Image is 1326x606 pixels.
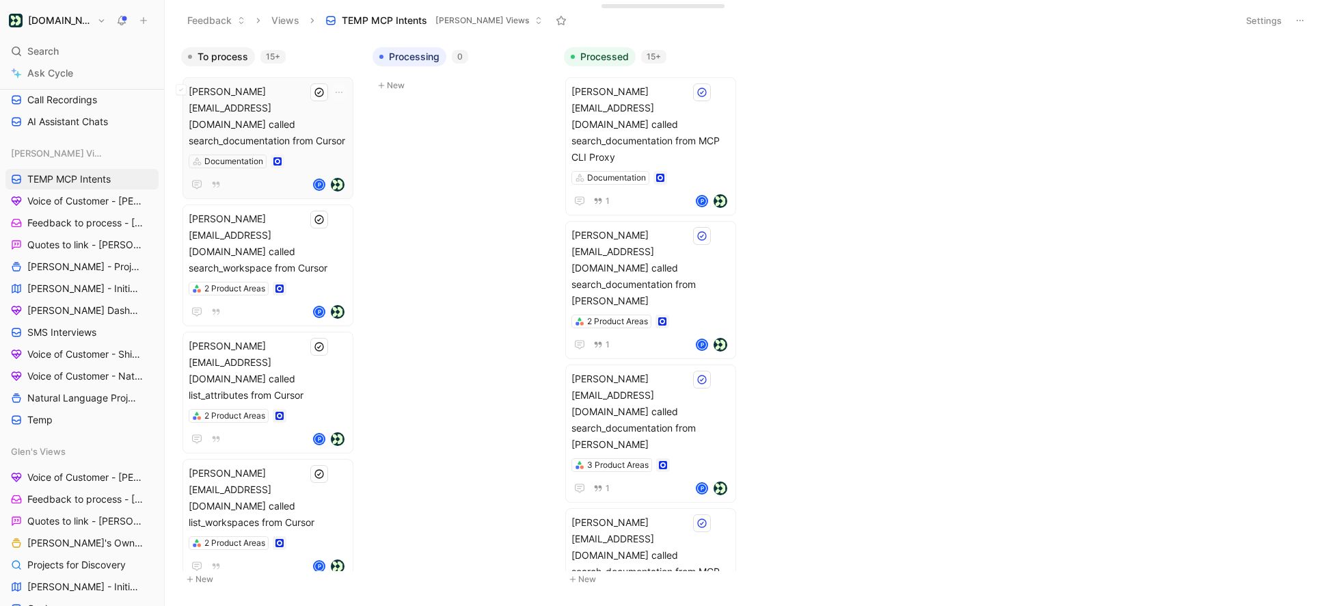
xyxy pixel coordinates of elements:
span: [PERSON_NAME] - Projects [27,260,141,274]
img: logo [331,305,344,319]
div: P [314,434,324,444]
div: 2 Product Areas [204,536,265,550]
button: New [564,571,744,588]
div: [PERSON_NAME] ViewsTEMP MCP IntentsVoice of Customer - [PERSON_NAME]Feedback to process - [PERSON... [5,143,159,430]
a: [PERSON_NAME] - Projects [5,256,159,277]
a: Voice of Customer - [PERSON_NAME] [5,467,159,488]
a: [PERSON_NAME][EMAIL_ADDRESS][DOMAIN_NAME] called search_documentation from MCP CLI ProxyDocumenta... [565,77,736,215]
a: [PERSON_NAME] - Initiatives [5,278,159,299]
div: Search [5,41,159,62]
span: 1 [606,341,610,349]
a: Natural Language Projects [5,388,159,408]
img: logo [714,194,727,208]
span: Processing [389,50,439,64]
span: Call Recordings [27,93,97,107]
a: [PERSON_NAME]'s Owned Projects [5,533,159,553]
a: [PERSON_NAME][EMAIL_ADDRESS][DOMAIN_NAME] called search_workspace from Cursor2 Product AreasPlogo [182,205,353,326]
a: Call Recordings [5,90,159,110]
div: P [314,307,324,317]
span: Voice of Customer - Shipped [27,347,141,361]
div: 15+ [641,50,666,64]
button: 1 [591,337,612,352]
div: Glen's Views [5,441,159,462]
span: To process [198,50,248,64]
button: Settings [1240,11,1288,30]
div: Documentation [204,155,263,168]
a: Voice of Customer - [PERSON_NAME] [5,191,159,211]
span: Glen's Views [11,445,66,458]
span: SMS Interviews [27,326,96,339]
div: Processed15+New [558,41,750,594]
div: To process15+New [176,41,367,594]
div: Processing0New [367,41,558,101]
button: 1 [591,194,612,209]
a: [PERSON_NAME][EMAIL_ADDRESS][DOMAIN_NAME] called list_attributes from Cursor2 Product AreasPlogo [182,332,353,453]
span: [PERSON_NAME] Views [11,146,104,160]
span: [PERSON_NAME][EMAIL_ADDRESS][DOMAIN_NAME] called search_documentation from MCP CLI Proxy [571,514,730,596]
span: Search [27,43,59,60]
span: Processed [580,50,629,64]
span: [PERSON_NAME][EMAIL_ADDRESS][DOMAIN_NAME] called search_documentation from MCP CLI Proxy [571,83,730,166]
span: Voice of Customer - Natural Language [27,369,144,383]
span: Temp [27,413,53,427]
span: [PERSON_NAME] Dashboard [27,304,141,317]
div: 2 Product Areas [204,282,265,295]
img: logo [714,338,727,352]
div: 2 Product Areas [204,409,265,423]
a: Voice of Customer - Natural Language [5,366,159,386]
a: [PERSON_NAME][EMAIL_ADDRESS][DOMAIN_NAME] called search_documentation from CursorDocumentationPlogo [182,77,353,199]
a: Quotes to link - [PERSON_NAME] [5,511,159,531]
span: Projects for Discovery [27,558,126,572]
span: [PERSON_NAME] - Initiatives [27,282,141,295]
span: Quotes to link - [PERSON_NAME] [27,514,142,528]
h1: [DOMAIN_NAME] [28,14,92,27]
a: Voice of Customer - Shipped [5,344,159,365]
span: [PERSON_NAME] - Initiatives [27,580,141,594]
a: [PERSON_NAME][EMAIL_ADDRESS][DOMAIN_NAME] called list_workspaces from Cursor2 Product AreasPlogo [182,459,353,581]
div: 3 Product Areas [587,458,649,472]
img: logo [331,178,344,192]
img: logo [714,482,727,495]
span: Quotes to link - [PERSON_NAME] [27,238,142,252]
a: Projects for Discovery [5,555,159,575]
span: Ask Cycle [27,65,73,81]
a: [PERSON_NAME] - Initiatives [5,577,159,597]
span: [PERSON_NAME]'s Owned Projects [27,536,143,550]
span: TEMP MCP Intents [27,172,111,186]
a: Temp [5,410,159,430]
a: Quotes to link - [PERSON_NAME] [5,235,159,255]
div: P [314,562,324,571]
button: Views [265,10,306,31]
button: Processed [564,47,636,66]
button: New [373,77,553,94]
img: logo [331,559,344,573]
a: AI Assistant Chats [5,111,159,132]
div: P [697,484,707,493]
button: 1 [591,481,612,496]
span: 1 [606,197,610,205]
span: [PERSON_NAME][EMAIL_ADDRESS][DOMAIN_NAME] called search_workspace from Cursor [189,211,347,276]
img: Customer.io [9,14,23,27]
span: [PERSON_NAME] Views [435,14,529,27]
span: Voice of Customer - [PERSON_NAME] [27,194,144,208]
div: Documentation [587,171,646,185]
a: TEMP MCP Intents [5,169,159,189]
a: [PERSON_NAME] Dashboard [5,300,159,321]
span: Feedback to process - [PERSON_NAME] [27,492,144,506]
a: SMS Interviews [5,322,159,343]
div: P [697,196,707,206]
span: 1 [606,484,610,492]
a: [PERSON_NAME][EMAIL_ADDRESS][DOMAIN_NAME] called search_documentation from [PERSON_NAME]2 Product... [565,221,736,359]
img: logo [331,432,344,446]
div: 2 Product Areas [587,315,648,328]
span: [PERSON_NAME][EMAIL_ADDRESS][DOMAIN_NAME] called list_workspaces from Cursor [189,465,347,531]
span: TEMP MCP Intents [342,14,427,27]
div: 15+ [260,50,286,64]
button: Feedback [181,10,252,31]
span: Voice of Customer - [PERSON_NAME] [27,471,144,484]
button: To process [181,47,255,66]
span: [PERSON_NAME][EMAIL_ADDRESS][DOMAIN_NAME] called search_documentation from Cursor [189,83,347,149]
button: TEMP MCP Intents[PERSON_NAME] Views [319,10,549,31]
a: Feedback to process - [PERSON_NAME] [5,489,159,510]
span: Natural Language Projects [27,391,140,405]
